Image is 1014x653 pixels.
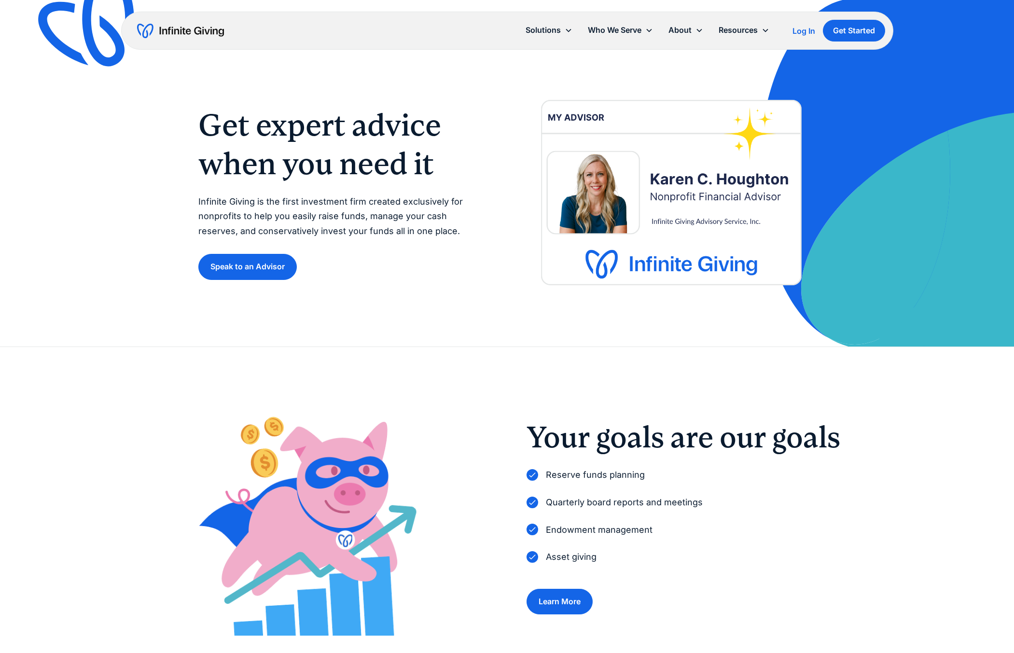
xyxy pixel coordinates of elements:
[546,550,597,565] p: Asset giving
[526,24,561,37] div: Solutions
[792,27,815,35] div: Log In
[661,20,711,41] div: About
[580,20,661,41] div: Who We Serve
[823,20,885,42] a: Get Started
[719,24,758,37] div: Resources
[546,495,703,510] p: Quarterly board reports and meetings
[198,195,488,239] p: Infinite Giving is the first investment firm created exclusively for nonprofits to help you easil...
[546,523,653,538] p: Endowment management
[668,24,692,37] div: About
[518,20,580,41] div: Solutions
[198,106,488,183] h1: Get expert advice when you need it
[527,589,593,614] a: Learn More
[137,23,224,39] a: home
[198,254,297,279] a: Speak to an Advisor
[527,422,878,452] h2: Your goals are our goals
[792,25,815,37] a: Log In
[711,20,777,41] div: Resources
[588,24,641,37] div: Who We Serve
[546,468,645,483] p: Reserve funds planning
